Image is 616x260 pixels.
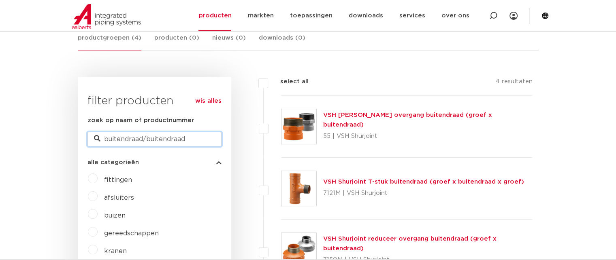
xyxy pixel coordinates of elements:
[212,33,246,51] a: nieuws (0)
[323,187,524,200] p: 7121M | VSH Shurjoint
[87,116,194,125] label: zoek op naam of productnummer
[323,130,533,143] p: 55 | VSH Shurjoint
[78,33,141,51] a: productgroepen (4)
[281,171,316,206] img: Thumbnail for VSH Shurjoint T-stuk buitendraad (groef x buitendraad x groef)
[495,77,532,89] p: 4 resultaten
[195,96,222,106] a: wis alles
[259,33,305,51] a: downloads (0)
[87,159,139,165] span: alle categorieën
[104,212,126,219] a: buizen
[323,179,524,185] a: VSH Shurjoint T-stuk buitendraad (groef x buitendraad x groef)
[154,33,199,51] a: producten (0)
[323,236,497,252] a: VSH Shurjoint reduceer overgang buitendraad (groef x buitendraad)
[281,109,316,144] img: Thumbnail for VSH Shurjoint overgang buitendraad (groef x buitendraad)
[104,177,132,183] a: fittingen
[87,159,222,165] button: alle categorieën
[323,112,492,128] a: VSH [PERSON_NAME] overgang buitendraad (groef x buitendraad)
[104,248,127,254] a: kranen
[87,132,222,146] input: zoeken
[87,93,222,109] h3: filter producten
[104,230,159,237] a: gereedschappen
[104,194,134,201] a: afsluiters
[268,77,309,87] label: select all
